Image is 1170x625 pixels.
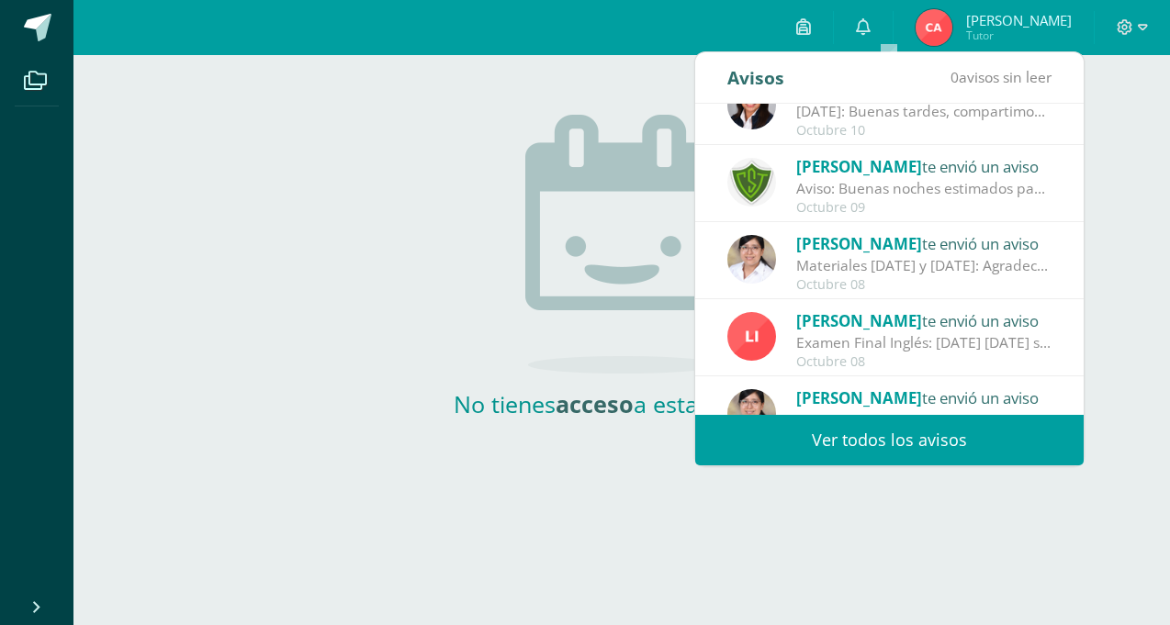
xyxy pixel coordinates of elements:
img: b353b27653837bd3c9beeece909bfc4f.png [916,9,952,46]
span: [PERSON_NAME] [966,11,1072,29]
span: [PERSON_NAME] [796,387,922,408]
div: Octubre 08 [796,354,1052,370]
span: [PERSON_NAME] [796,156,922,177]
span: [PERSON_NAME] [796,310,922,331]
div: Octubre 09 [796,200,1052,216]
img: 4074e4aec8af62734b518a95961417a1.png [727,389,776,438]
div: Octubre 08 [796,277,1052,293]
span: [PERSON_NAME] [796,233,922,254]
div: HORARIO DE CIERRE 4° Primaria IV Bim: Buen día, estimados padres de familia. Les compartimos el h... [796,409,1052,430]
img: no_activities.png [525,115,718,374]
span: avisos sin leer [951,67,1052,87]
div: Octubre 10 [796,123,1052,139]
img: 26d99b1a796ccaa3371889e7bb07c0d4.png [727,312,776,361]
span: Tutor [966,28,1072,43]
div: te envió un aviso [796,154,1052,178]
div: Aviso: Buenas noches estimados padres de familia, debido a las lluvias de hoy por la tarde, si su... [796,178,1052,199]
span: 0 [951,67,959,87]
div: te envió un aviso [796,308,1052,332]
a: Ver todos los avisos [695,415,1084,465]
h2: No tienes a esta sección. [438,388,805,419]
img: 4074e4aec8af62734b518a95961417a1.png [727,235,776,284]
img: a06024179dba9039476aa43df9e4b8c8.png [727,81,776,129]
div: te envió un aviso [796,231,1052,255]
div: Jueves 16 de octubre: Buenas tardes, compartimos información importante del jueves 16 de octubre.... [796,101,1052,122]
div: te envió un aviso [796,385,1052,409]
div: Avisos [727,52,784,103]
strong: acceso [556,388,634,419]
div: Materiales jueves 9 y viernes 10 de octubre: Agradecemos su apoyo. Coordinaciones de Nivel Primario [796,255,1052,276]
div: Examen Final Inglés: Mañana Jueves 9 de Octubre será el examen de Inglés. [796,332,1052,353]
img: 6f5ff69043559128dc4baf9e9c0f15a0.png [727,158,776,206]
